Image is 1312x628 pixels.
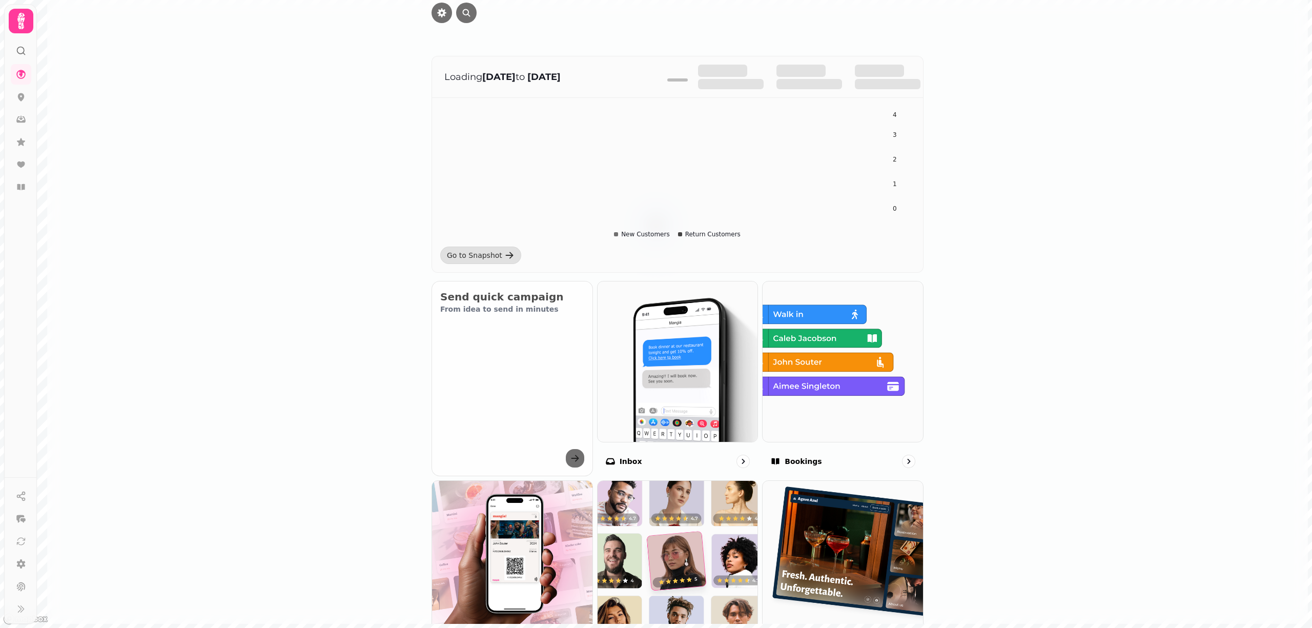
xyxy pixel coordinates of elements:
svg: go to [904,456,914,467]
div: Return Customers [678,230,741,238]
p: Bookings [785,456,822,467]
a: Mapbox logo [3,613,48,625]
svg: go to [738,456,748,467]
a: InboxInbox [597,281,758,476]
tspan: 0 [893,205,897,212]
p: From idea to send in minutes [440,304,584,314]
p: Loading to [444,70,678,84]
tspan: 1 [893,180,897,188]
img: Bookings [763,281,923,442]
button: Send quick campaignFrom idea to send in minutes [432,281,593,476]
img: Inbox [598,281,758,442]
a: BookingsBookings [762,281,924,476]
h2: Send quick campaign [440,290,584,304]
a: Go to Snapshot [440,247,521,264]
tspan: 2 [893,156,897,163]
tspan: 3 [893,131,897,138]
div: Go to Snapshot [447,250,502,260]
strong: [DATE] [527,71,561,83]
tspan: 4 [893,111,897,118]
p: Inbox [620,456,642,467]
strong: [DATE] [482,71,516,83]
div: New Customers [614,230,670,238]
